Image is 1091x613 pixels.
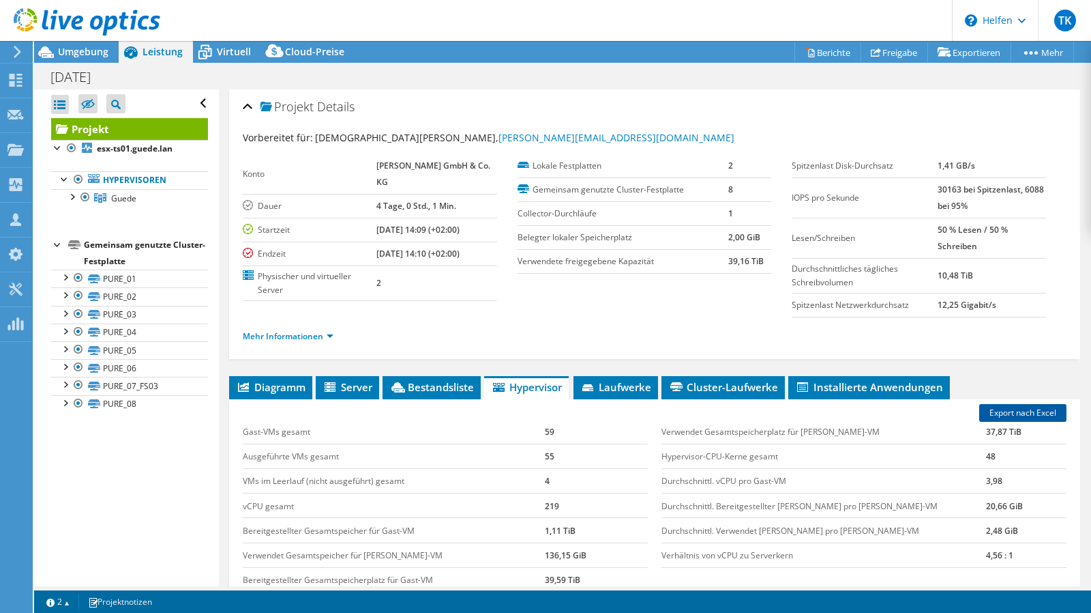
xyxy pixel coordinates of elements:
[533,184,684,195] font: Gemeinsam genutzte Cluster-Festplatte
[882,46,917,59] font: Freigabe
[1011,42,1074,63] a: Mehr
[953,46,1000,59] font: Exportieren
[938,270,973,281] font: 10,48 TiB
[938,160,975,171] font: 1,41 GB/s
[728,255,764,267] font: 39,16 TiB
[986,550,1013,561] font: 4,56 : 1
[143,45,183,58] font: Leistung
[965,14,977,27] svg: \n
[274,98,314,115] font: Projekt
[938,184,1044,212] font: 30163 bei Spitzenlast, 6088 bei 95%
[986,525,1018,537] font: 2,48 GiB
[518,208,597,219] font: Collector-Durchläufe
[217,45,251,58] font: Virtuell
[243,500,294,511] font: vCPU gesamt
[498,131,734,144] a: [PERSON_NAME][EMAIL_ADDRESS][DOMAIN_NAME]
[545,550,586,561] font: 136,15 GiB
[243,330,323,342] font: Mehr Informationen
[728,231,760,243] font: 2,00 GiB
[51,189,208,207] a: Guede
[243,168,265,180] font: Konto
[51,377,208,395] a: PURE_07_FS03
[938,224,1008,252] font: 50 % Lesen / 50 % Schreiben
[103,309,136,320] font: PURE_03
[51,306,208,324] a: PURE_03
[1041,46,1063,59] font: Mehr
[983,14,1013,27] font: Helfen
[285,45,344,58] font: Cloud-Preise
[376,248,460,259] font: [DATE] 14:10 (+02:00)
[243,131,313,144] font: Vorbereitet für:
[103,291,136,302] font: PURE_02
[51,341,208,359] a: PURE_05
[509,380,562,394] font: Hypervisor
[533,160,601,171] font: Lokale Festplatten
[103,345,136,356] font: PURE_05
[986,451,996,462] font: 48
[599,380,651,394] font: Laufwerke
[661,426,880,438] font: Verwendet Gesamtspeicherplatz für [PERSON_NAME]-VM
[989,407,1056,418] font: Export nach Excel
[792,232,855,244] font: Lesen/Schreiben
[51,140,208,158] a: esx-ts01.guede.lan
[817,46,850,59] font: Berichte
[986,475,1002,487] font: 3,98
[258,270,351,296] font: Physischer und virtueller Server
[986,426,1021,438] font: 37,87 TiB
[103,380,158,392] font: PURE_07_FS03
[51,359,208,377] a: PURE_06
[728,184,733,195] font: 8
[545,500,559,511] font: 219
[545,525,576,537] font: 1,11 TiB
[103,398,136,410] font: PURE_08
[51,324,208,341] a: PURE_04
[243,574,433,586] font: Bereitgestellter Gesamtspeicherplatz für Gast-VM
[317,98,355,115] font: Details
[687,380,778,394] font: Cluster-Laufwerke
[103,273,136,285] font: PURE_01
[376,160,490,188] font: [PERSON_NAME] GmbH & Co. KG
[37,593,79,610] a: 2
[661,525,919,537] font: Durchschnittl. Verwendet [PERSON_NAME] pro [PERSON_NAME]-VM
[518,255,654,267] font: Verwendete freigegebene Kapazität
[661,550,793,561] font: Verhältnis von vCPU zu Serverkern
[103,326,136,338] font: PURE_04
[258,248,286,259] font: Endzeit
[315,131,498,144] font: [DEMOGRAPHIC_DATA][PERSON_NAME],
[545,451,554,462] font: 55
[243,525,415,537] font: Bereitgestellter Gesamtspeicher für Gast-VM
[51,287,208,305] a: PURE_02
[78,593,162,610] a: Projektnotizen
[792,192,859,203] font: IOPS pro Sekunde
[57,596,62,608] font: 2
[518,231,632,243] font: Belegter lokaler Speicherplatz
[794,42,861,63] a: Berichte
[927,42,1011,63] a: Exportieren
[1058,13,1071,28] font: TK
[243,451,339,462] font: Ausgeführte VMs gesamt
[545,475,550,487] font: 4
[103,362,136,374] font: PURE_06
[84,239,205,267] font: Gemeinsam genutzte Cluster-Festplatte
[376,224,460,236] font: [DATE] 14:09 (+02:00)
[376,277,381,289] font: 2
[408,380,474,394] font: Bestandsliste
[50,68,91,86] font: [DATE]
[58,45,108,58] font: Umgebung
[72,122,109,136] font: Projekt
[986,500,1023,511] font: 20,66 GiB
[792,160,893,171] font: Spitzenlast Disk-Durchsatz
[938,299,996,311] font: 12,25 Gigabit/s
[51,395,208,413] a: PURE_08
[792,299,909,311] font: Spitzenlast Netzwerkdurchsatz
[661,451,778,462] font: Hypervisor-CPU-Kerne gesamt
[545,574,580,586] font: 39,59 TiB
[98,596,152,608] font: Projektnotizen
[258,224,290,236] font: Startzeit
[243,330,333,342] a: Mehr Informationen
[813,380,943,394] font: Installierte Anwendungen
[51,118,208,140] a: Projekt
[341,380,372,394] font: Server
[243,550,443,561] font: Verwendet Gesamtspeicher für [PERSON_NAME]-VM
